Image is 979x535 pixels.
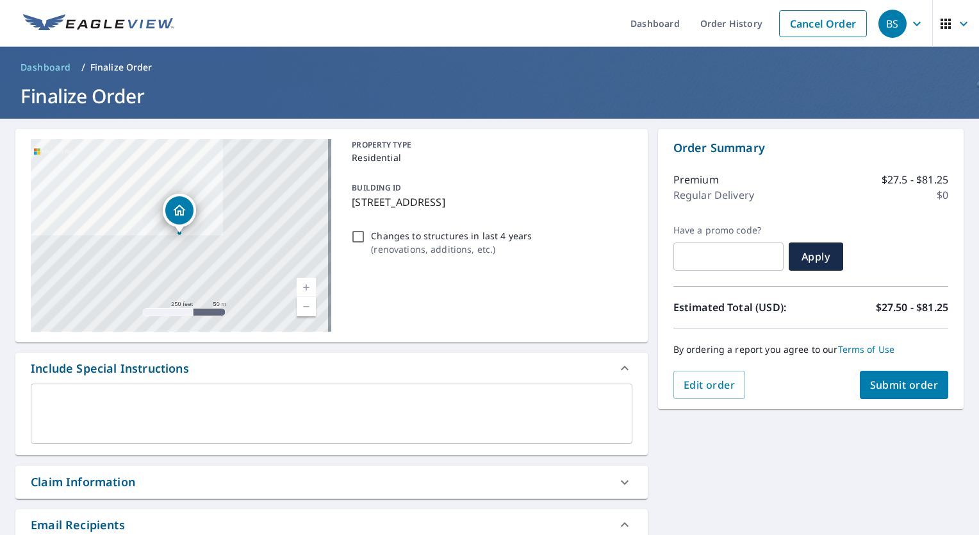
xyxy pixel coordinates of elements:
p: By ordering a report you agree to our [673,344,948,355]
a: Current Level 17, Zoom Out [297,297,316,316]
div: BS [878,10,907,38]
button: Submit order [860,371,949,399]
p: Regular Delivery [673,187,754,203]
a: Cancel Order [779,10,867,37]
p: $27.5 - $81.25 [882,172,948,187]
p: BUILDING ID [352,182,401,193]
p: $0 [937,187,948,203]
button: Apply [789,242,843,271]
span: Edit order [684,378,736,392]
p: Order Summary [673,139,948,157]
a: Dashboard [15,57,76,78]
p: PROPERTY TYPE [352,139,627,151]
div: Claim Information [31,473,135,491]
h1: Finalize Order [15,83,964,109]
span: Apply [799,250,833,264]
img: EV Logo [23,14,174,33]
span: Submit order [870,378,939,392]
button: Edit order [673,371,746,399]
p: Estimated Total (USD): [673,300,811,315]
nav: breadcrumb [15,57,964,78]
div: Include Special Instructions [31,360,189,377]
p: $27.50 - $81.25 [876,300,948,315]
span: Dashboard [21,61,71,74]
p: Finalize Order [90,61,152,74]
div: Email Recipients [31,516,125,534]
a: Current Level 17, Zoom In [297,278,316,297]
p: Changes to structures in last 4 years [371,229,532,242]
p: [STREET_ADDRESS] [352,194,627,210]
li: / [81,60,85,75]
p: Residential [352,151,627,164]
div: Dropped pin, building 1, Residential property, 100 Courtland Cir Powder Springs, GA 30127 [163,194,196,234]
a: Terms of Use [838,343,895,355]
label: Have a promo code? [673,225,784,236]
div: Include Special Instructions [15,353,648,384]
div: Claim Information [15,466,648,498]
p: Premium [673,172,719,187]
p: ( renovations, additions, etc. ) [371,242,532,256]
